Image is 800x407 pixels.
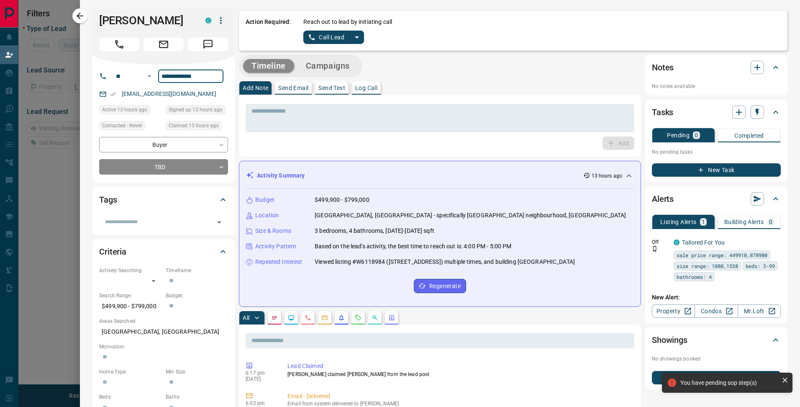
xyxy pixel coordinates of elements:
[652,61,674,74] h2: Notes
[315,196,369,204] p: $499,900 - $799,000
[355,314,362,321] svg: Requests
[144,71,154,81] button: Open
[677,262,738,270] span: size range: 1080,1538
[667,132,690,138] p: Pending
[746,262,775,270] span: beds: 3-99
[169,106,223,114] span: Signed up 13 hours ago
[99,325,228,339] p: [GEOGRAPHIC_DATA], [GEOGRAPHIC_DATA]
[652,82,781,90] p: No notes available
[255,227,291,235] p: Size & Rooms
[287,362,631,371] p: Lead Claimed
[246,18,291,44] p: Action Required:
[99,14,193,27] h1: [PERSON_NAME]
[652,355,781,363] p: No showings booked
[99,299,162,313] p: $499,900 - $799,000
[769,219,772,225] p: 0
[205,18,211,23] div: condos.ca
[166,368,228,376] p: Min Size:
[287,392,631,401] p: Email - Delivered
[695,132,698,138] p: 0
[144,38,184,51] span: Email
[305,314,311,321] svg: Calls
[99,105,162,117] div: Sun Oct 12 2025
[652,57,781,77] div: Notes
[188,38,228,51] span: Message
[652,304,695,318] a: Property
[246,400,275,406] p: 6:02 pm
[652,371,781,384] button: New Showing
[255,258,302,266] p: Repeated Interest
[652,192,674,206] h2: Alerts
[592,172,622,180] p: 13 hours ago
[99,38,139,51] span: Call
[102,106,147,114] span: Active 13 hours ago
[652,330,781,350] div: Showings
[303,31,350,44] button: Call Lead
[246,168,634,183] div: Activity Summary13 hours ago
[99,393,162,401] p: Beds:
[278,85,308,91] p: Send Email
[652,102,781,122] div: Tasks
[702,219,705,225] p: 1
[246,376,275,382] p: [DATE]
[122,90,216,97] a: [EMAIL_ADDRESS][DOMAIN_NAME]
[724,219,764,225] p: Building Alerts
[255,211,279,220] p: Location
[652,333,687,347] h2: Showings
[652,246,658,252] svg: Push Notification Only
[246,370,275,376] p: 6:17 pm
[414,279,466,293] button: Regenerate
[652,293,781,302] p: New Alert:
[288,314,295,321] svg: Lead Browsing Activity
[303,18,392,26] p: Reach out to lead by initiating call
[652,106,673,119] h2: Tasks
[315,242,511,251] p: Based on the lead's activity, the best time to reach out is: 4:00 PM - 5:00 PM
[682,239,725,246] a: Tailored For You
[287,371,631,378] p: [PERSON_NAME] claimed [PERSON_NAME] from the lead pool
[166,105,228,117] div: Sun Oct 12 2025
[166,292,228,299] p: Budget:
[255,196,274,204] p: Budget
[388,314,395,321] svg: Agent Actions
[255,242,296,251] p: Activity Pattern
[677,251,767,259] span: sale price range: 449910,878900
[321,314,328,321] svg: Emails
[99,267,162,274] p: Actively Searching:
[660,219,697,225] p: Listing Alerts
[372,314,378,321] svg: Opportunities
[695,304,738,318] a: Condos
[338,314,345,321] svg: Listing Alerts
[677,273,712,281] span: bathrooms: 4
[355,85,377,91] p: Log Call
[315,211,626,220] p: [GEOGRAPHIC_DATA], [GEOGRAPHIC_DATA] - specifically [GEOGRAPHIC_DATA] neighbourhood, [GEOGRAPHIC_...
[680,379,778,386] div: You have pending sop step(s)
[99,242,228,262] div: Criteria
[271,314,278,321] svg: Notes
[99,368,162,376] p: Home Type:
[102,121,142,130] span: Contacted - Never
[166,393,228,401] p: Baths:
[99,193,117,206] h2: Tags
[287,401,631,407] p: Email from system delivered to [PERSON_NAME]
[99,159,228,175] div: TBD
[166,121,228,133] div: Sun Oct 12 2025
[257,171,305,180] p: Activity Summary
[243,315,249,321] p: All
[652,163,781,177] button: New Task
[99,137,228,152] div: Buyer
[303,31,364,44] div: split button
[166,267,228,274] p: Timeframe:
[315,227,434,235] p: 3 bedrooms, 4 bathrooms, [DATE]-[DATE] sqft
[652,146,781,158] p: No pending tasks
[99,292,162,299] p: Search Range:
[652,238,669,246] p: Off
[297,59,358,73] button: Campaigns
[169,121,219,130] span: Claimed 13 hours ago
[243,59,294,73] button: Timeline
[99,317,228,325] p: Areas Searched:
[734,133,764,139] p: Completed
[652,189,781,209] div: Alerts
[674,240,679,245] div: condos.ca
[99,190,228,210] div: Tags
[315,258,575,266] p: Viewed listing #W6118984 ([STREET_ADDRESS]) multiple times, and building [GEOGRAPHIC_DATA]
